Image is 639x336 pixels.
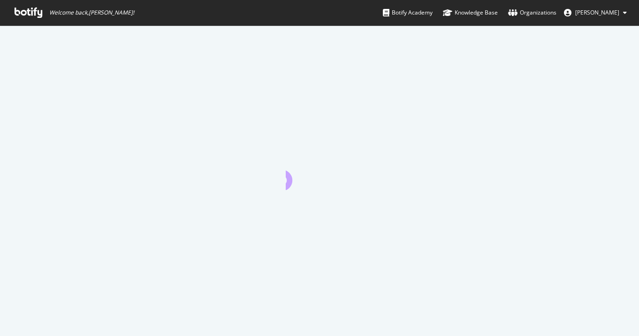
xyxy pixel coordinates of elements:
[508,8,556,17] div: Organizations
[49,9,134,16] span: Welcome back, [PERSON_NAME] !
[443,8,498,17] div: Knowledge Base
[286,156,353,190] div: animation
[575,8,619,16] span: Adam Whittles
[556,5,634,20] button: [PERSON_NAME]
[383,8,433,17] div: Botify Academy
